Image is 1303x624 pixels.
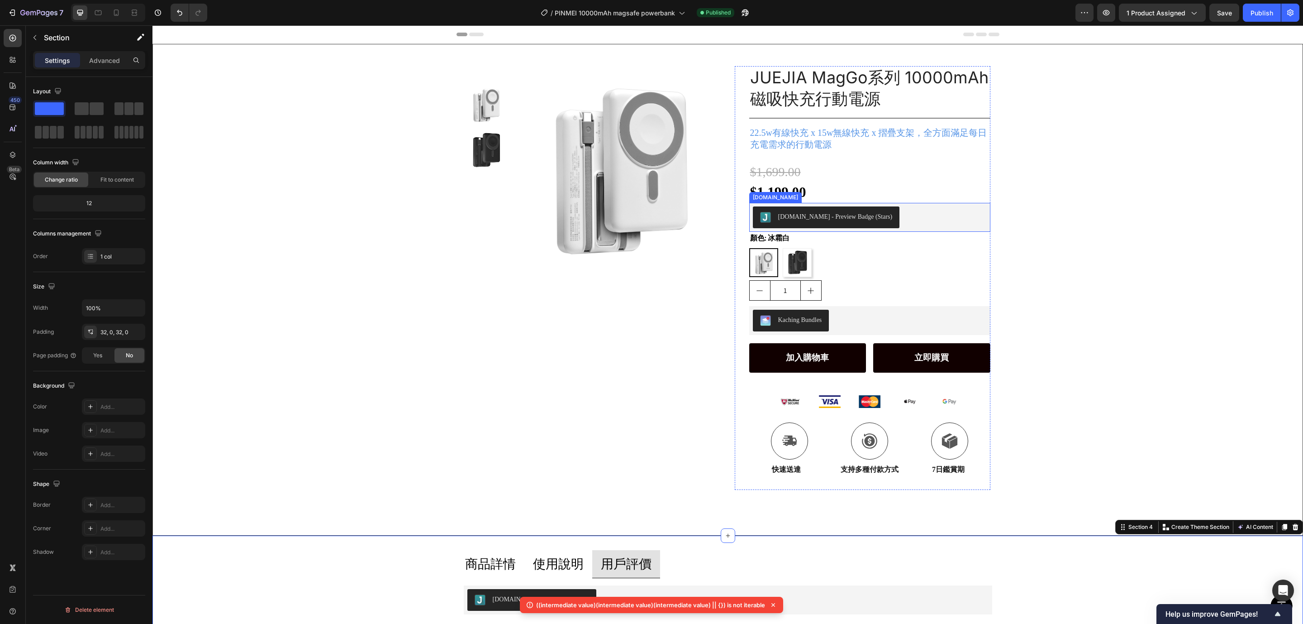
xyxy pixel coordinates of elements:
button: 立即購買 [721,318,838,347]
div: Add... [100,525,143,533]
button: increment [648,255,669,275]
div: Kaching Bundles [626,290,670,299]
p: Advanced [89,56,120,65]
div: Add... [100,427,143,435]
span: 1 product assigned [1127,8,1185,18]
div: Video [33,450,48,458]
p: 7 [59,7,63,18]
div: $1,199.00 [597,156,838,178]
button: Delete element [33,603,145,617]
div: Layout [33,86,63,98]
button: Kaching Bundles [600,284,677,306]
div: Size [33,281,57,293]
div: Color [33,403,47,411]
span: / [551,8,553,18]
p: 商品詳情 [313,530,363,547]
button: 7 [4,4,67,22]
button: 加入購物車 [597,318,714,347]
div: Column width [33,157,81,169]
span: PINMEI 10000mAh magsafe powerbank [555,8,675,18]
div: [DOMAIN_NAME] [599,168,647,176]
button: Show survey - Help us improve GemPages! [1165,609,1283,619]
div: Delete element [64,605,114,615]
p: 22.5w有線快充 x 15w無線快充 x 摺疊支架，全方面滿足每日充電需求的行動電源 [598,101,837,125]
div: 12 [35,197,143,210]
input: quantity [618,255,648,275]
button: decrement [597,255,618,275]
div: Add... [100,548,143,557]
span: Fit to content [100,176,134,184]
span: No [126,351,133,360]
div: Rich Text Editor. Editing area: main [311,528,365,549]
div: [DOMAIN_NAME] - Preview Badge (Stars) [626,187,740,196]
div: Shadow [33,548,54,556]
p: Settings [45,56,70,65]
div: $1,699.00 [597,137,838,156]
div: 32, 0, 32, 0 [100,328,143,336]
legend: 顏色: 冰霜白 [597,206,638,219]
div: Beta [7,166,22,173]
img: gempages_584237370715407220-8dcde285-cd80-496d-b4ee-657e4baffa10.png [666,370,688,383]
div: Publish [1251,8,1273,18]
p: 快速送達 [619,440,655,449]
button: Save [1209,4,1239,22]
div: Background [33,380,77,392]
div: Padding [33,328,54,336]
button: 1 product assigned [1119,4,1206,22]
div: Page padding [33,351,77,360]
img: Judgeme.png [608,187,618,197]
div: Rich Text Editor. Editing area: main [379,528,433,549]
img: KachingBundles.png [608,290,618,301]
div: Add... [100,450,143,458]
img: gempages_584237370715407220-da1b04e2-3473-44aa-85ec-0a5057720f1e.png [627,370,648,383]
img: gempages_584237370715407220-48eb4f35-d435-4ae8-bfff-870e132d2cc9.png [706,370,728,383]
div: Columns management [33,228,104,240]
p: 使用說明 [380,530,431,547]
span: Published [706,9,731,17]
span: Yes [93,351,102,360]
button: AI Content [1083,496,1122,507]
div: Open Intercom Messenger [1272,580,1294,601]
img: gempages_584237370715407220-2777ef6b-9747-48bd-8c35-d0e7a14580c5.png [786,370,808,382]
div: Add... [100,501,143,509]
div: Shape [33,478,62,490]
p: 支持多種付款方式 [688,440,746,449]
iframe: Design area [152,25,1303,624]
div: Add... [100,403,143,411]
div: 立即購買 [762,327,796,338]
div: Border [33,501,51,509]
div: Corner [33,524,51,533]
h1: JUEJIA MagGo系列 10000mAh 磁吸快充行動電源 [597,41,838,85]
div: Undo/Redo [171,4,207,22]
div: Width [33,304,48,312]
p: ((intermediate value)(intermediate value)(intermediate value) || {}) is not iterable [536,600,765,610]
p: 用戶評價 [448,530,499,547]
input: Auto [82,300,145,316]
div: Section 4 [974,498,1002,506]
button: Judge.me - Preview Badge (Stars) [600,181,747,203]
span: Change ratio [45,176,78,184]
span: Help us improve GemPages! [1165,610,1272,619]
div: 加入購物車 [633,327,676,338]
div: 1 col [100,253,143,261]
span: Save [1217,9,1232,17]
p: 7日鑑賞期 [780,440,815,449]
div: Order [33,252,48,260]
button: Publish [1243,4,1281,22]
div: Rich Text Editor. Editing area: main [447,528,500,549]
p: Section [44,32,118,43]
div: 450 [9,96,22,104]
p: Create Theme Section [1019,498,1077,506]
img: gempages_584237370715407220-8e320c21-4d87-4eeb-9722-87425a562871.png [746,370,768,382]
div: Image [33,426,49,434]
